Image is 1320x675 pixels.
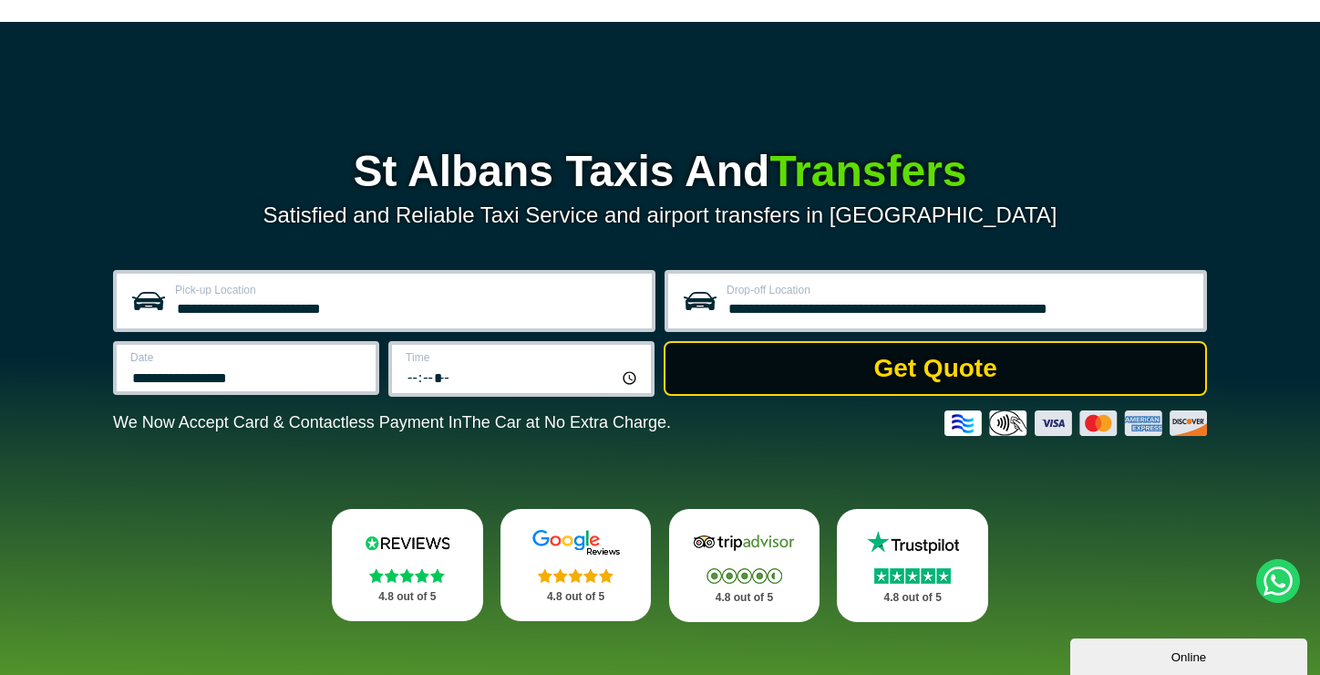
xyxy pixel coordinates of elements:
[332,509,483,621] a: Reviews.io Stars 4.8 out of 5
[874,568,951,584] img: Stars
[769,147,966,195] span: Transfers
[352,586,463,608] p: 4.8 out of 5
[664,341,1207,396] button: Get Quote
[689,529,799,556] img: Tripadvisor
[113,150,1207,193] h1: St Albans Taxis And
[837,509,988,622] a: Trustpilot Stars 4.8 out of 5
[857,587,968,609] p: 4.8 out of 5
[858,529,967,556] img: Trustpilot
[369,568,445,583] img: Stars
[353,529,462,556] img: Reviews.io
[113,413,671,432] p: We Now Accept Card & Contactless Payment In
[500,509,652,621] a: Google Stars 4.8 out of 5
[1070,635,1311,675] iframe: chat widget
[175,285,641,296] label: Pick-up Location
[706,568,782,584] img: Stars
[669,509,820,622] a: Tripadvisor Stars 4.8 out of 5
[521,529,631,556] img: Google
[113,202,1207,228] p: Satisfied and Reliable Taxi Service and airport transfers in [GEOGRAPHIC_DATA]
[462,413,671,431] span: The Car at No Extra Charge.
[727,285,1192,296] label: Drop-off Location
[406,352,640,363] label: Time
[689,587,800,609] p: 4.8 out of 5
[538,568,614,583] img: Stars
[521,586,632,608] p: 4.8 out of 5
[944,410,1207,436] img: Credit And Debit Cards
[130,352,365,363] label: Date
